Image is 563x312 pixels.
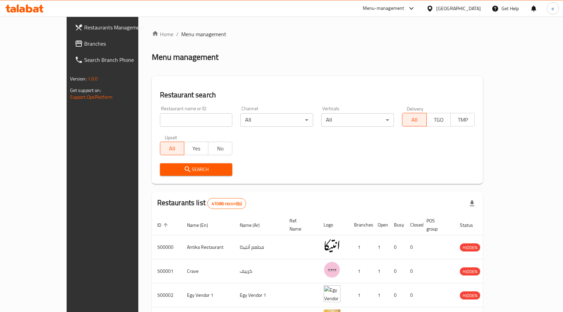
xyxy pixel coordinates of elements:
[69,19,161,35] a: Restaurants Management
[152,259,182,283] td: 500001
[160,163,233,176] button: Search
[157,221,170,229] span: ID
[160,113,233,127] input: Search for restaurant name or ID..
[152,235,182,259] td: 500000
[436,5,481,12] div: [GEOGRAPHIC_DATA]
[389,215,405,235] th: Busy
[318,215,349,235] th: Logo
[84,40,155,48] span: Branches
[187,221,217,229] span: Name (En)
[349,283,372,307] td: 1
[349,235,372,259] td: 1
[70,86,101,95] span: Get support on:
[402,113,426,126] button: All
[69,52,161,68] a: Search Branch Phone
[157,198,247,209] h2: Restaurants list
[181,30,226,38] span: Menu management
[372,259,389,283] td: 1
[69,35,161,52] a: Branches
[324,285,341,302] img: Egy Vendor 1
[160,90,475,100] h2: Restaurant search
[552,5,554,12] span: e
[460,292,480,299] span: HIDDEN
[460,244,480,251] span: HIDDEN
[460,268,480,275] span: HIDDEN
[160,142,184,155] button: All
[165,135,177,140] label: Upsell
[460,221,482,229] span: Status
[152,52,218,63] h2: Menu management
[405,235,421,259] td: 0
[289,217,310,233] span: Ref. Name
[372,283,389,307] td: 1
[182,283,234,307] td: Egy Vendor 1
[187,144,206,153] span: Yes
[324,237,341,254] img: Antika Restaurant
[152,30,483,38] nav: breadcrumb
[240,221,268,229] span: Name (Ar)
[240,113,313,127] div: All
[429,115,448,125] span: TGO
[349,215,372,235] th: Branches
[234,259,284,283] td: كرييف
[405,283,421,307] td: 0
[182,235,234,259] td: Antika Restaurant
[70,74,87,83] span: Version:
[450,113,475,126] button: TMP
[389,259,405,283] td: 0
[372,215,389,235] th: Open
[389,283,405,307] td: 0
[405,115,424,125] span: All
[453,115,472,125] span: TMP
[211,144,230,153] span: No
[152,30,173,38] a: Home
[182,259,234,283] td: Crave
[234,235,284,259] td: مطعم أنتيكا
[70,93,113,101] a: Support.OpsPlatform
[405,259,421,283] td: 0
[405,215,421,235] th: Closed
[152,283,182,307] td: 500002
[88,74,98,83] span: 1.0.0
[163,144,182,153] span: All
[363,4,404,13] div: Menu-management
[176,30,179,38] li: /
[321,113,394,127] div: All
[464,195,480,212] div: Export file
[234,283,284,307] td: Egy Vendor 1
[84,23,155,31] span: Restaurants Management
[207,198,246,209] div: Total records count
[426,113,451,126] button: TGO
[349,259,372,283] td: 1
[165,165,227,174] span: Search
[208,142,232,155] button: No
[208,200,246,207] span: 41086 record(s)
[184,142,208,155] button: Yes
[324,261,341,278] img: Crave
[407,106,424,111] label: Delivery
[372,235,389,259] td: 1
[84,56,155,64] span: Search Branch Phone
[426,217,446,233] span: POS group
[389,235,405,259] td: 0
